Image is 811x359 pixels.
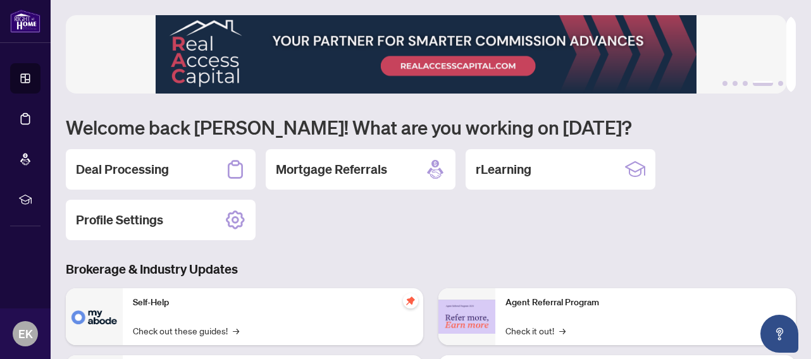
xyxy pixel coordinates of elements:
h2: Mortgage Referrals [276,161,387,178]
p: Self-Help [133,296,413,310]
h2: Deal Processing [76,161,169,178]
a: Check out these guides!→ [133,324,239,338]
a: Check it out!→ [505,324,566,338]
p: Agent Referral Program [505,296,786,310]
button: Open asap [760,315,798,353]
img: Agent Referral Program [438,300,495,334]
span: → [559,324,566,338]
span: → [233,324,239,338]
button: 5 [778,81,783,86]
h2: rLearning [476,161,531,178]
button: 1 [722,81,727,86]
h2: Profile Settings [76,211,163,229]
img: Self-Help [66,288,123,345]
img: logo [10,9,40,33]
h3: Brokerage & Industry Updates [66,260,796,278]
img: Slide 3 [66,15,786,94]
button: 3 [743,81,748,86]
button: 2 [733,81,738,86]
button: 4 [753,81,773,86]
span: pushpin [403,293,418,308]
span: EK [18,325,33,343]
h1: Welcome back [PERSON_NAME]! What are you working on [DATE]? [66,115,796,139]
